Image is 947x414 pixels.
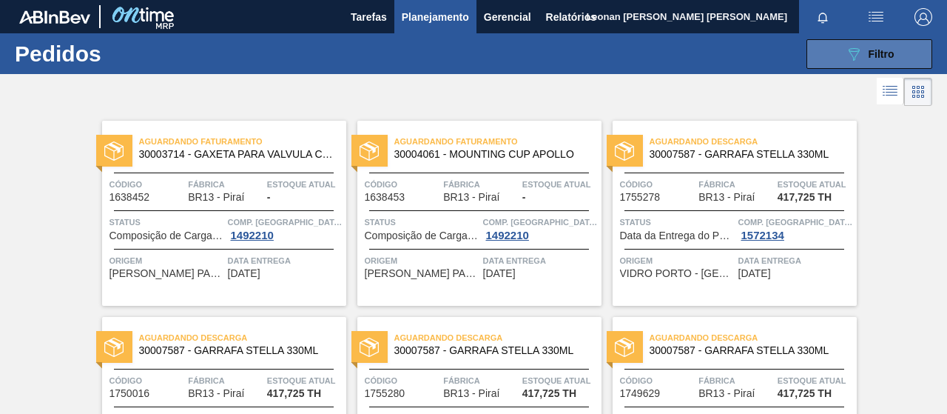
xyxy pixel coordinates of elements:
[778,388,832,399] span: 417,725 TH
[867,8,885,26] img: userActions
[267,192,271,203] span: -
[365,373,440,388] span: Código
[228,215,343,230] span: Comp. Carga
[394,330,601,345] span: Aguardando Descarga
[443,192,499,203] span: BR13 - Piraí
[484,8,531,26] span: Gerencial
[109,215,224,230] span: Status
[869,48,894,60] span: Filtro
[620,373,695,388] span: Código
[188,373,263,388] span: Fábrica
[650,149,845,160] span: 30007587 - GARRAFA STELLA 330ML
[483,215,598,241] a: Comp. [GEOGRAPHIC_DATA]1492210
[228,268,260,279] span: 21/06/2024
[139,330,346,345] span: Aguardando Descarga
[394,345,590,356] span: 30007587 - GARRAFA STELLA 330ML
[351,8,387,26] span: Tarefas
[104,338,124,357] img: status
[738,215,853,230] span: Comp. Carga
[620,268,735,279] span: VIDRO PORTO - PORTO FERREIRA (SP)
[365,215,479,230] span: Status
[228,230,277,241] div: 1492210
[346,121,601,306] a: statusAguardando Faturamento30004061 - MOUNTING CUP APOLLOCódigo1638453FábricaBR13 - PiraíEstoque...
[109,373,185,388] span: Código
[109,230,224,241] span: Composição de Carga Aceita
[365,192,405,203] span: 1638453
[799,7,846,27] button: Notificações
[522,192,526,203] span: -
[650,345,845,356] span: 30007587 - GARRAFA STELLA 330ML
[877,78,904,106] div: Visão em Lista
[188,177,263,192] span: Fábrica
[443,177,519,192] span: Fábrica
[267,177,343,192] span: Estoque atual
[620,215,735,230] span: Status
[188,388,244,399] span: BR13 - Piraí
[615,141,634,161] img: status
[365,388,405,399] span: 1755280
[228,253,343,268] span: Data entrega
[483,268,516,279] span: 21/06/2024
[360,141,379,161] img: status
[267,373,343,388] span: Estoque atual
[104,141,124,161] img: status
[522,177,598,192] span: Estoque atual
[228,215,343,241] a: Comp. [GEOGRAPHIC_DATA]1492210
[738,268,771,279] span: 12/09/2024
[620,192,661,203] span: 1755278
[522,373,598,388] span: Estoque atual
[904,78,932,106] div: Visão em Cards
[402,8,469,26] span: Planejamento
[522,388,576,399] span: 417,725 TH
[698,373,774,388] span: Fábrica
[778,192,832,203] span: 417,725 TH
[620,253,735,268] span: Origem
[620,388,661,399] span: 1749629
[443,388,499,399] span: BR13 - Piraí
[109,268,224,279] span: COSTER PACKAGING DO BRASIL - SAO PAULO
[109,177,185,192] span: Código
[601,121,857,306] a: statusAguardando Descarga30007587 - GARRAFA STELLA 330MLCódigo1755278FábricaBR13 - PiraíEstoque a...
[650,330,857,345] span: Aguardando Descarga
[615,338,634,357] img: status
[483,230,532,241] div: 1492210
[365,177,440,192] span: Código
[109,388,150,399] span: 1750016
[698,388,755,399] span: BR13 - Piraí
[546,8,596,26] span: Relatórios
[267,388,321,399] span: 417,725 TH
[360,338,379,357] img: status
[778,177,853,192] span: Estoque atual
[394,149,590,160] span: 30004061 - MOUNTING CUP APOLLO
[650,134,857,149] span: Aguardando Descarga
[15,45,219,62] h1: Pedidos
[109,253,224,268] span: Origem
[620,177,695,192] span: Código
[365,253,479,268] span: Origem
[806,39,932,69] button: Filtro
[738,253,853,268] span: Data entrega
[365,268,479,279] span: COSTER PACKAGING DO BRASIL - SAO PAULO
[19,10,90,24] img: TNhmsLtSVTkK8tSr43FrP2fwEKptu5GPRR3wAAAABJRU5ErkJggg==
[394,134,601,149] span: Aguardando Faturamento
[365,230,479,241] span: Composição de Carga Aceita
[139,345,334,356] span: 30007587 - GARRAFA STELLA 330ML
[139,134,346,149] span: Aguardando Faturamento
[778,373,853,388] span: Estoque atual
[91,121,346,306] a: statusAguardando Faturamento30003714 - GAXETA PARA VALVULA COSTERCódigo1638452FábricaBR13 - Piraí...
[139,149,334,160] span: 30003714 - GAXETA PARA VALVULA COSTER
[914,8,932,26] img: Logout
[109,192,150,203] span: 1638452
[738,215,853,241] a: Comp. [GEOGRAPHIC_DATA]1572134
[188,192,244,203] span: BR13 - Piraí
[698,177,774,192] span: Fábrica
[443,373,519,388] span: Fábrica
[620,230,735,241] span: Data da Entrega do Pedido Atrasada
[483,253,598,268] span: Data entrega
[738,230,787,241] div: 1572134
[698,192,755,203] span: BR13 - Piraí
[483,215,598,230] span: Comp. Carga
